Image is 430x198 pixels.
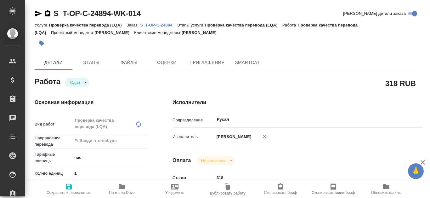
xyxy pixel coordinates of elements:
span: Папка на Drive [109,190,135,195]
input: ✎ Введи что-нибудь [72,169,147,178]
h2: 318 RUB [385,78,416,89]
p: Подразделение [173,117,214,123]
button: Удалить исполнителя [258,130,272,143]
button: Скопировать мини-бриф [307,180,360,198]
span: Сохранить и пересчитать [47,190,91,195]
span: Скопировать бриф [264,190,297,195]
p: [PERSON_NAME] [214,134,252,140]
p: [PERSON_NAME] [94,30,134,35]
p: S_T-OP-C-24894 [140,23,177,27]
a: S_T-OP-C-24894-WK-014 [54,9,141,18]
h4: Исполнители [173,99,423,106]
div: час [72,152,147,163]
p: Тарифные единицы [35,151,72,164]
span: Детали [38,59,69,67]
p: Направление перевода [35,135,72,148]
div: Сдан [196,156,235,165]
input: ✎ Введи что-нибудь [214,173,402,182]
p: Проверка качества перевода (LQA) [205,23,282,27]
span: 🙏 [410,165,421,178]
p: Исполнитель [173,134,214,140]
h4: Оплата [173,157,191,164]
button: Папка на Drive [95,180,148,198]
span: Приглашения [190,59,225,67]
p: Ставка [173,175,214,181]
span: Оценки [152,59,182,67]
span: SmartCat [232,59,263,67]
button: Уведомить [148,180,201,198]
p: Работа [282,23,298,27]
button: Добавить тэг [35,36,48,50]
span: Файлы [114,59,144,67]
span: [PERSON_NAME] детали заказа [343,10,406,17]
h2: Работа [35,75,60,87]
span: Скопировать мини-бриф [312,190,355,195]
p: Проектный менеджер [51,30,94,35]
button: Не оплачена [199,158,227,163]
button: Обновить файлы [360,180,413,198]
button: Open [399,119,400,120]
span: Уведомить [165,190,184,195]
div: Сдан [65,78,89,87]
p: Проверка качества перевода (LQA) [49,23,126,27]
a: S_T-OP-C-24894 [140,22,177,27]
input: ✎ Введи что-нибудь [74,137,124,144]
p: [PERSON_NAME] [182,30,221,35]
button: 🙏 [408,163,424,179]
button: Скопировать бриф [254,180,307,198]
button: Сдан [68,80,82,85]
button: Скопировать ссылку [44,10,51,17]
p: Заказ: [127,23,140,27]
button: Open [144,140,145,141]
button: Скопировать ссылку для ЯМессенджера [35,10,42,17]
span: Дублировать работу [210,191,246,195]
span: Обновить файлы [371,190,402,195]
p: Услуга [35,23,49,27]
p: Кол-во единиц [35,170,72,177]
p: Этапы услуги [177,23,205,27]
h4: Основная информация [35,99,147,106]
p: Вид работ [35,121,72,127]
p: Клиентские менеджеры [134,30,182,35]
span: Этапы [76,59,106,67]
button: Сохранить и пересчитать [42,180,95,198]
button: Дублировать работу [201,180,254,198]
